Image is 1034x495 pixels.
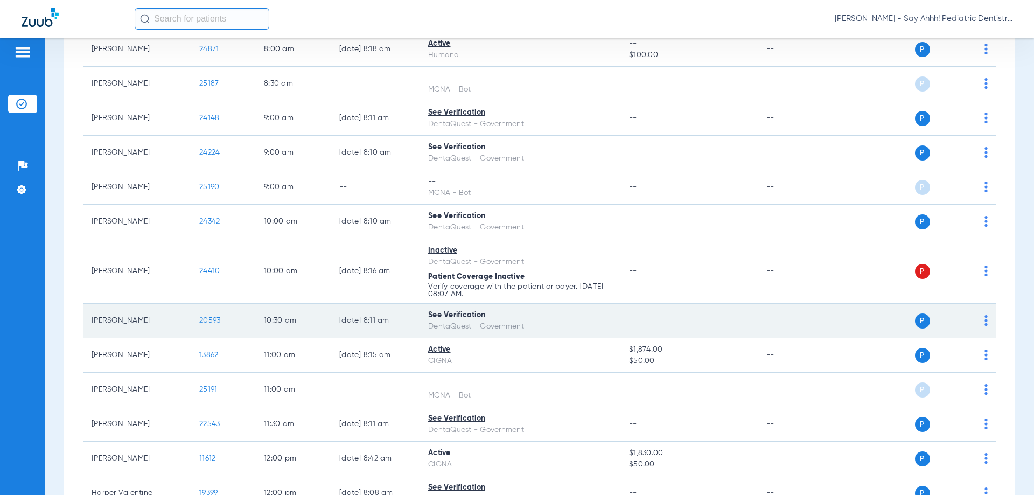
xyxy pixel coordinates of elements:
[428,310,612,321] div: See Verification
[428,84,612,95] div: MCNA - Bot
[629,459,749,470] span: $50.00
[758,407,830,442] td: --
[984,216,988,227] img: group-dot-blue.svg
[984,78,988,89] img: group-dot-blue.svg
[83,170,191,205] td: [PERSON_NAME]
[984,419,988,429] img: group-dot-blue.svg
[629,355,749,367] span: $50.00
[428,482,612,493] div: See Verification
[428,283,612,298] p: Verify coverage with the patient or payer. [DATE] 08:07 AM.
[428,355,612,367] div: CIGNA
[255,304,331,338] td: 10:30 AM
[915,214,930,229] span: P
[629,386,637,393] span: --
[984,350,988,360] img: group-dot-blue.svg
[428,118,612,130] div: DentaQuest - Government
[199,183,219,191] span: 25190
[331,239,420,304] td: [DATE] 8:16 AM
[915,180,930,195] span: P
[428,256,612,268] div: DentaQuest - Government
[255,170,331,205] td: 9:00 AM
[428,390,612,401] div: MCNA - Bot
[915,111,930,126] span: P
[428,176,612,187] div: --
[984,147,988,158] img: group-dot-blue.svg
[915,348,930,363] span: P
[331,67,420,101] td: --
[428,38,612,50] div: Active
[331,32,420,67] td: [DATE] 8:18 AM
[629,218,637,225] span: --
[629,267,637,275] span: --
[255,239,331,304] td: 10:00 AM
[83,304,191,338] td: [PERSON_NAME]
[83,205,191,239] td: [PERSON_NAME]
[255,338,331,373] td: 11:00 AM
[140,14,150,24] img: Search Icon
[331,136,420,170] td: [DATE] 8:10 AM
[984,384,988,395] img: group-dot-blue.svg
[428,424,612,436] div: DentaQuest - Government
[915,382,930,398] span: P
[199,45,219,53] span: 24871
[428,344,612,355] div: Active
[915,42,930,57] span: P
[199,80,219,87] span: 25187
[758,373,830,407] td: --
[331,407,420,442] td: [DATE] 8:11 AM
[428,413,612,424] div: See Verification
[199,420,220,428] span: 22543
[758,442,830,476] td: --
[758,338,830,373] td: --
[331,338,420,373] td: [DATE] 8:15 AM
[629,183,637,191] span: --
[428,153,612,164] div: DentaQuest - Government
[428,321,612,332] div: DentaQuest - Government
[428,73,612,84] div: --
[984,266,988,276] img: group-dot-blue.svg
[915,451,930,466] span: P
[629,420,637,428] span: --
[915,313,930,329] span: P
[629,344,749,355] span: $1,874.00
[255,442,331,476] td: 12:00 PM
[331,442,420,476] td: [DATE] 8:42 AM
[428,222,612,233] div: DentaQuest - Government
[255,407,331,442] td: 11:30 AM
[331,205,420,239] td: [DATE] 8:10 AM
[428,142,612,153] div: See Verification
[835,13,1012,24] span: [PERSON_NAME] - Say Ahhh! Pediatric Dentistry
[428,273,525,281] span: Patient Coverage Inactive
[428,187,612,199] div: MCNA - Bot
[135,8,269,30] input: Search for patients
[255,373,331,407] td: 11:00 AM
[255,136,331,170] td: 9:00 AM
[980,443,1034,495] iframe: Chat Widget
[199,386,217,393] span: 25191
[629,114,637,122] span: --
[629,149,637,156] span: --
[629,38,749,50] span: --
[758,136,830,170] td: --
[984,315,988,326] img: group-dot-blue.svg
[199,114,219,122] span: 24148
[428,50,612,61] div: Humana
[629,317,637,324] span: --
[83,373,191,407] td: [PERSON_NAME]
[428,459,612,470] div: CIGNA
[758,67,830,101] td: --
[629,80,637,87] span: --
[984,182,988,192] img: group-dot-blue.svg
[758,170,830,205] td: --
[984,44,988,54] img: group-dot-blue.svg
[984,113,988,123] img: group-dot-blue.svg
[22,8,59,27] img: Zuub Logo
[199,267,220,275] span: 24410
[758,239,830,304] td: --
[255,101,331,136] td: 9:00 AM
[915,417,930,432] span: P
[83,338,191,373] td: [PERSON_NAME]
[331,373,420,407] td: --
[255,67,331,101] td: 8:30 AM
